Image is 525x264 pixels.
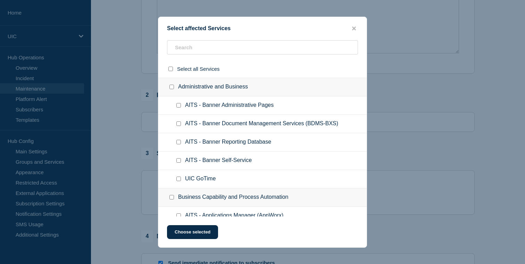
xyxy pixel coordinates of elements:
[185,120,338,127] span: AITS - Banner Document Management Services (BDMS-BXS)
[350,25,358,32] button: close button
[176,213,181,218] input: AITS - Applications Manager (AppWorx) checkbox
[185,139,271,146] span: AITS - Banner Reporting Database
[185,212,283,219] span: AITS - Applications Manager (AppWorx)
[169,85,174,89] input: Administrative and Business checkbox
[185,176,216,182] span: UIC GoTime
[176,158,181,163] input: AITS - Banner Self-Service checkbox
[158,78,367,96] div: Administrative and Business
[185,102,274,109] span: AITS - Banner Administrative Pages
[176,103,181,108] input: AITS - Banner Administrative Pages checkbox
[167,40,358,54] input: Search
[176,177,181,181] input: UIC GoTime checkbox
[177,66,220,72] span: Select all Services
[158,188,367,207] div: Business Capability and Process Automation
[169,195,174,199] input: Business Capability and Process Automation checkbox
[168,67,173,71] input: select all checkbox
[167,225,218,239] button: Choose selected
[176,121,181,126] input: AITS - Banner Document Management Services (BDMS-BXS) checkbox
[176,140,181,144] input: AITS - Banner Reporting Database checkbox
[185,157,252,164] span: AITS - Banner Self-Service
[158,25,367,32] div: Select affected Services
